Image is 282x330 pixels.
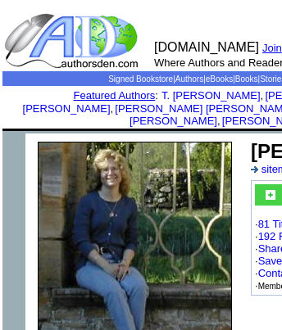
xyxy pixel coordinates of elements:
img: gc.jpg [266,190,275,200]
a: Authors [175,75,203,84]
a: eBooks [206,75,233,84]
a: T. [PERSON_NAME] [161,89,261,102]
font: : [74,89,158,102]
font: i [263,92,265,101]
font: i [221,117,222,126]
img: logo_ad.gif [4,12,142,70]
a: Books [235,75,258,84]
a: Featured Authors [74,89,156,102]
a: Signed Bookstore [108,75,173,84]
font: i [113,105,115,114]
font: [DOMAIN_NAME] [154,40,259,54]
a: Join [262,42,282,54]
img: a_336699.gif [251,166,258,173]
img: shim.gif [2,133,25,156]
